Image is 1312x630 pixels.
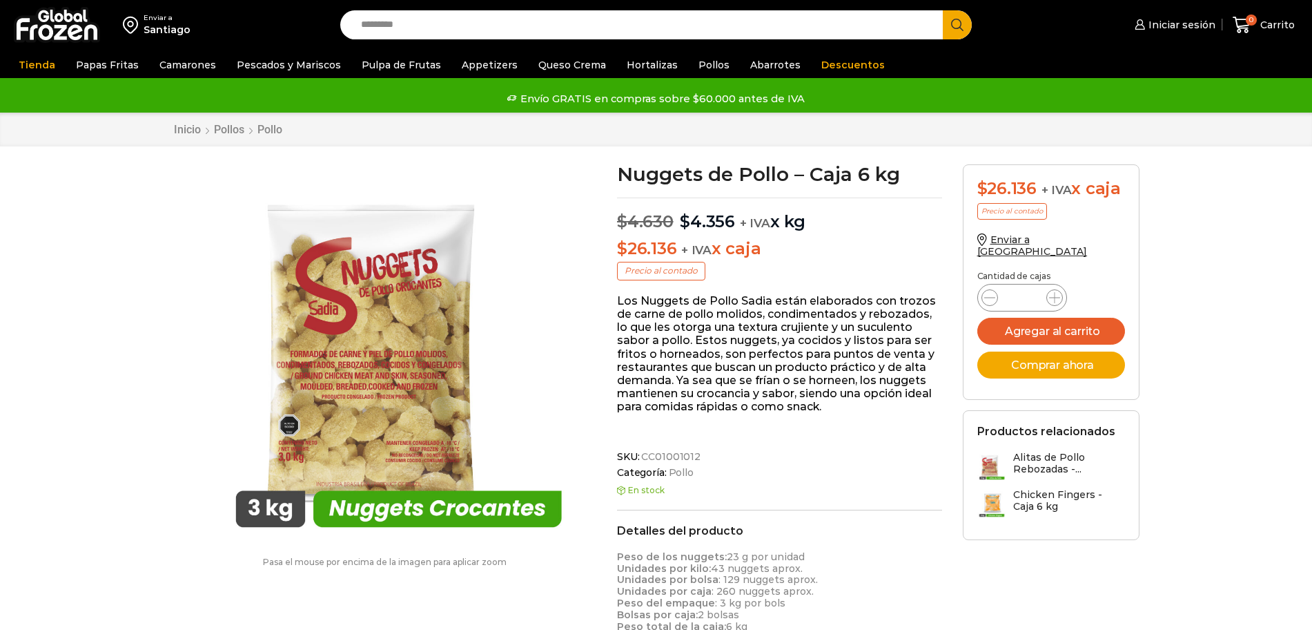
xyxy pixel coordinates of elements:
bdi: 4.630 [617,211,674,231]
a: Enviar a [GEOGRAPHIC_DATA] [977,233,1088,258]
input: Product quantity [1009,288,1035,307]
a: Inicio [173,123,202,136]
a: Pollo [667,467,694,479]
h3: Alitas de Pollo Rebozadas -... [1013,452,1125,475]
a: Alitas de Pollo Rebozadas -... [977,452,1125,481]
p: Cantidad de cajas [977,271,1125,281]
a: Pollo [257,123,283,136]
button: Search button [943,10,972,39]
button: Agregar al carrito [977,318,1125,345]
p: En stock [617,486,942,495]
img: nuggets [209,164,588,544]
a: Appetizers [455,52,525,78]
strong: Unidades por kilo: [617,562,711,575]
a: 0 Carrito [1229,9,1298,41]
span: $ [617,211,627,231]
span: $ [617,238,627,258]
div: x caja [977,179,1125,199]
a: Pescados y Mariscos [230,52,348,78]
span: SKU: [617,451,942,463]
span: + IVA [1041,183,1072,197]
strong: Peso del empaque [617,597,715,609]
p: x caja [617,239,942,259]
a: Descuentos [814,52,892,78]
a: Pollos [213,123,245,136]
span: 0 [1246,15,1257,26]
h1: Nuggets de Pollo – Caja 6 kg [617,164,942,184]
p: Los Nuggets de Pollo Sadia están elaborados con trozos de carne de pollo molidos, condimentados y... [617,294,942,414]
span: Categoría: [617,467,942,479]
div: Enviar a [144,13,190,23]
span: CC01001012 [639,451,701,463]
div: Santiago [144,23,190,37]
a: Pollos [692,52,736,78]
a: Hortalizas [620,52,685,78]
bdi: 26.136 [977,178,1037,198]
a: Pulpa de Frutas [355,52,448,78]
a: Camarones [153,52,223,78]
h3: Chicken Fingers - Caja 6 kg [1013,489,1125,513]
img: address-field-icon.svg [123,13,144,37]
span: $ [680,211,690,231]
span: + IVA [740,216,770,230]
h2: Detalles del producto [617,524,942,537]
p: Precio al contado [977,203,1047,220]
bdi: 4.356 [680,211,735,231]
a: Iniciar sesión [1131,11,1215,39]
strong: Unidades por caja [617,585,712,598]
p: x kg [617,198,942,232]
a: Papas Fritas [69,52,146,78]
a: Tienda [12,52,62,78]
nav: Breadcrumb [173,123,283,136]
span: + IVA [681,243,712,257]
span: Carrito [1257,18,1295,32]
strong: Bolsas por caja: [617,609,698,621]
h2: Productos relacionados [977,425,1115,438]
a: Chicken Fingers - Caja 6 kg [977,489,1125,519]
button: Comprar ahora [977,352,1125,379]
a: Abarrotes [743,52,807,78]
strong: Unidades por bolsa [617,573,718,586]
span: $ [977,178,988,198]
p: Pasa el mouse por encima de la imagen para aplicar zoom [173,557,597,567]
bdi: 26.136 [617,238,676,258]
a: Queso Crema [531,52,613,78]
strong: Peso de los nuggets: [617,551,727,563]
span: Iniciar sesión [1145,18,1215,32]
p: Precio al contado [617,262,705,280]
